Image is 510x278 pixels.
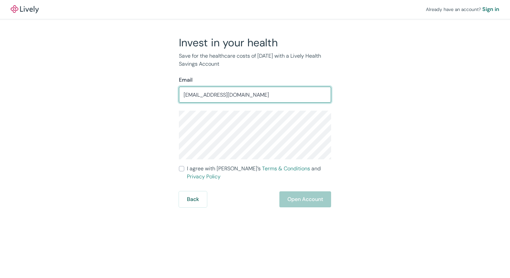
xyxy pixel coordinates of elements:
[11,5,39,13] a: LivelyLively
[187,173,221,180] a: Privacy Policy
[179,36,331,49] h2: Invest in your health
[179,76,193,84] label: Email
[262,165,310,172] a: Terms & Conditions
[179,191,207,207] button: Back
[482,5,499,13] a: Sign in
[187,165,331,181] span: I agree with [PERSON_NAME]’s and
[179,52,331,68] p: Save for the healthcare costs of [DATE] with a Lively Health Savings Account
[11,5,39,13] img: Lively
[426,5,499,13] div: Already have an account?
